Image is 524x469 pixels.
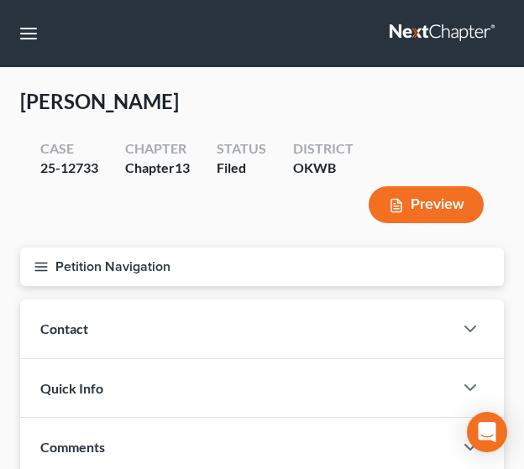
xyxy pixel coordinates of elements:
div: OKWB [293,159,354,178]
div: Case [40,139,98,159]
div: District [293,139,354,159]
div: Chapter [125,159,190,178]
span: [PERSON_NAME] [20,89,179,113]
div: Chapter [125,139,190,159]
span: Contact [40,320,88,336]
button: Preview [369,186,484,224]
span: Quick Info [40,380,103,396]
div: Filed [217,159,266,178]
div: Open Intercom Messenger [467,412,507,452]
button: Petition Navigation [20,248,504,286]
div: 25-12733 [40,159,98,178]
div: Status [217,139,266,159]
span: Comments [40,439,105,455]
span: 13 [175,159,190,175]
